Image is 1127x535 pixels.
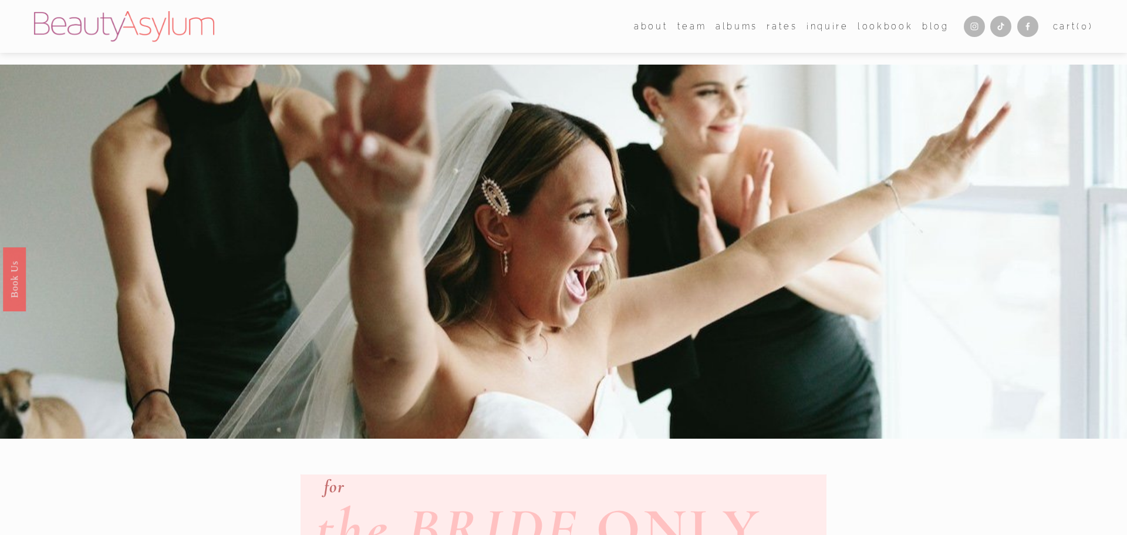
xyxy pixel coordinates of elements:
[964,16,985,37] a: Instagram
[990,16,1011,37] a: TikTok
[3,247,26,311] a: Book Us
[634,19,668,34] span: about
[1017,16,1038,37] a: Facebook
[767,18,797,35] a: Rates
[922,18,949,35] a: Blog
[634,18,668,35] a: folder dropdown
[677,19,707,34] span: team
[858,18,913,35] a: Lookbook
[1081,21,1089,31] span: 0
[807,18,849,35] a: Inquire
[324,476,345,497] em: for
[677,18,707,35] a: folder dropdown
[716,18,758,35] a: albums
[1053,19,1094,34] a: 0 items in cart
[34,11,214,42] img: Beauty Asylum | Bridal Hair &amp; Makeup Charlotte &amp; Atlanta
[1077,21,1093,31] span: ( )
